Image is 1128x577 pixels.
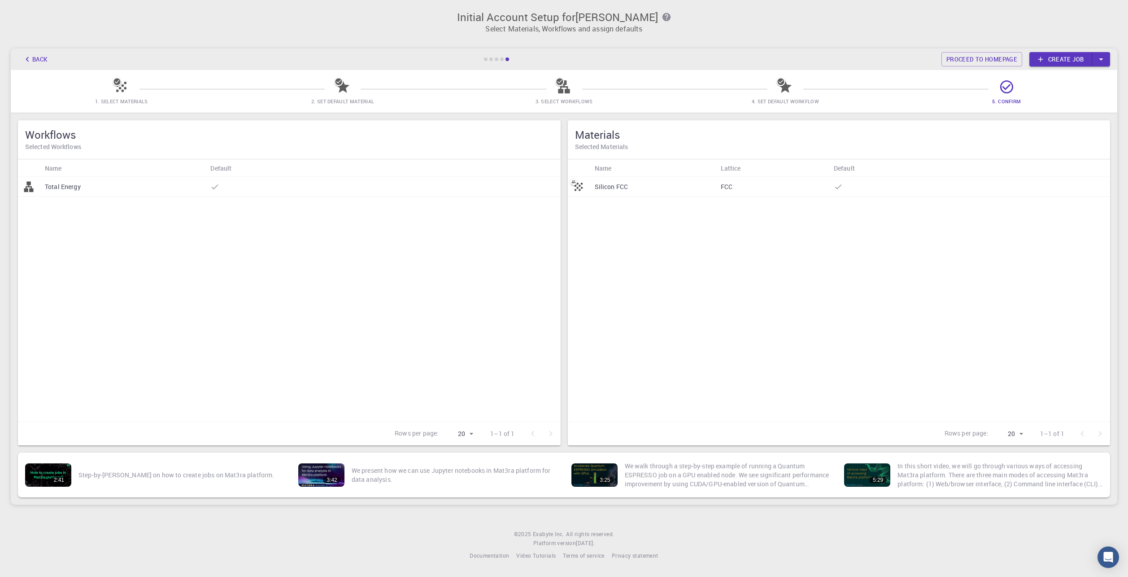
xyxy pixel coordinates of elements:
button: Back [18,52,52,66]
h6: Selected Workflows [25,142,553,152]
p: 1–1 of 1 [490,429,514,438]
p: Select Materials, Workflows and assign defaults [16,23,1112,34]
p: We present how we can use Jupyter notebooks in Mat3ra platform for data analysis. [352,466,557,484]
span: © 2025 [514,530,533,539]
a: [DATE]. [576,539,595,548]
a: Privacy statement [612,551,658,560]
p: Total Energy [45,182,81,191]
span: 5. Confirm [992,98,1021,105]
span: Platform version [533,539,576,548]
p: Silicon FCC [595,182,628,191]
div: Icon [568,159,590,177]
span: 3. Select Workflows [536,98,593,105]
div: 2:41 [50,477,68,483]
div: 5:29 [869,477,887,483]
div: Lattice [721,159,741,177]
span: Video Tutorials [516,552,556,559]
div: 20 [442,427,476,440]
a: Terms of service [563,551,604,560]
a: 3:25We walk through a step-by-step example of running a Quantum ESPRESSO job on a GPU enabled nod... [568,456,834,494]
span: [DATE] . [576,539,595,546]
p: FCC [721,182,732,191]
div: 20 [992,427,1026,440]
p: Rows per page: [395,429,439,439]
span: All rights reserved. [566,530,614,539]
div: Name [45,159,62,177]
p: We walk through a step-by-step example of running a Quantum ESPRESSO job on a GPU enabled node. W... [625,462,830,489]
span: Terms of service [563,552,604,559]
div: Icon [18,159,40,177]
a: Video Tutorials [516,551,556,560]
div: Name [595,159,612,177]
h5: Workflows [25,128,553,142]
a: Proceed to homepage [941,52,1022,66]
a: 5:29In this short video, we will go through various ways of accessing Mat3ra platform. There are ... [841,456,1106,494]
div: Default [206,159,357,177]
span: Documentation [470,552,509,559]
span: Exabyte Inc. [533,530,564,537]
div: Name [40,159,206,177]
a: Exabyte Inc. [533,530,564,539]
div: 3:25 [596,477,614,483]
span: 2. Set Default Material [311,98,374,105]
p: Rows per page: [945,429,989,439]
div: Lattice [716,159,829,177]
h6: Selected Materials [575,142,1103,152]
a: Create job [1029,52,1092,66]
div: Open Intercom Messenger [1098,546,1119,568]
a: Documentation [470,551,509,560]
a: 2:41Step-by-[PERSON_NAME] on how to create jobs on Mat3ra platform. [22,456,287,494]
span: 1. Select Materials [95,98,148,105]
p: 1–1 of 1 [1040,429,1064,438]
h5: Materials [575,128,1103,142]
div: Name [590,159,716,177]
div: Default [210,159,231,177]
div: 3:42 [323,477,340,483]
span: Privacy statement [612,552,658,559]
p: In this short video, we will go through various ways of accessing Mat3ra platform. There are thre... [897,462,1103,489]
span: 4. Set Default Workflow [752,98,819,105]
p: Step-by-[PERSON_NAME] on how to create jobs on Mat3ra platform. [78,471,274,480]
div: Default [834,159,855,177]
a: 3:42We present how we can use Jupyter notebooks in Mat3ra platform for data analysis. [295,456,561,494]
div: Default [829,159,944,177]
h3: Initial Account Setup for [PERSON_NAME] [16,11,1112,23]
